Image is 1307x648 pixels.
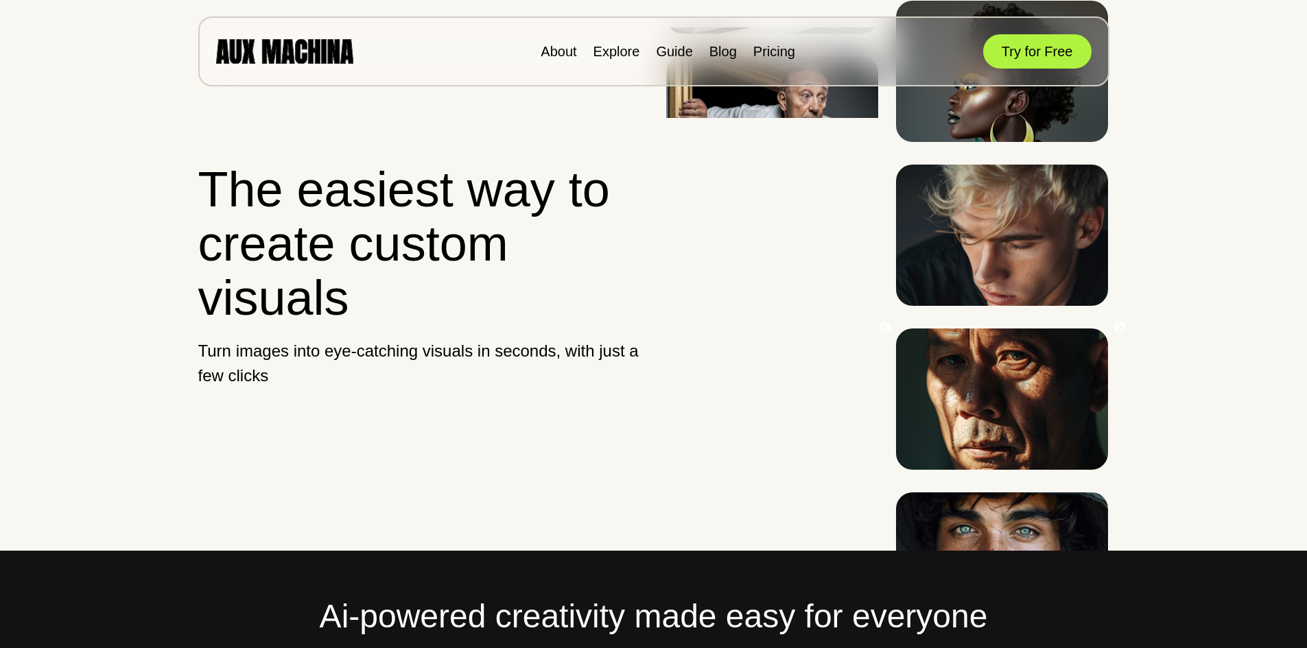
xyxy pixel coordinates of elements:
a: Pricing [753,44,795,59]
img: Image [896,492,1108,634]
img: Image [896,165,1108,306]
a: About [541,44,576,59]
a: Guide [656,44,692,59]
button: Next [1113,321,1127,335]
p: Turn images into eye-catching visuals in seconds, with just a few clicks [198,339,642,388]
img: Image [896,328,1108,470]
img: AUX MACHINA [216,39,353,63]
h2: Ai-powered creativity made easy for everyone [198,592,1109,641]
a: Explore [593,44,640,59]
button: Try for Free [983,34,1092,69]
h1: The easiest way to create custom visuals [198,163,642,326]
button: Previous [878,321,892,335]
a: Blog [709,44,737,59]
